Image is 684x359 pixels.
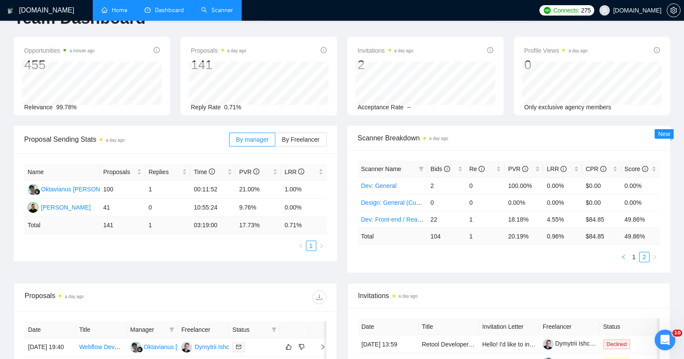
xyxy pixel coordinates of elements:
[313,294,326,301] span: download
[236,181,281,199] td: 21.00%
[148,167,180,177] span: Replies
[284,342,294,352] button: like
[621,194,660,211] td: 0.00%
[629,252,639,262] a: 1
[524,57,588,73] div: 0
[145,217,190,234] td: 1
[76,338,126,356] td: Webflow Developer – Pixel-Perfect Figma Implementation
[306,241,316,251] li: 1
[316,241,327,251] li: Next Page
[640,252,649,262] a: 2
[100,217,145,234] td: 141
[667,7,681,14] a: setting
[313,344,326,350] span: right
[419,335,479,353] td: Retool Developer (Full-time)
[209,168,215,175] span: info-circle
[25,321,76,338] th: Date
[553,6,579,15] span: Connects:
[24,104,53,111] span: Relevance
[466,194,505,211] td: 0
[130,343,240,350] a: OOOktavianus [PERSON_NAME] Tape
[34,189,40,195] img: gigradar-bm.png
[581,6,591,15] span: 275
[582,177,621,194] td: $0.00
[621,254,626,260] span: left
[543,211,582,228] td: 4.55%
[181,342,192,353] img: DI
[603,340,634,347] a: Declined
[7,4,13,18] img: logo
[28,185,137,192] a: OOOktavianus [PERSON_NAME] Tape
[201,6,233,14] a: searchScanner
[586,165,606,172] span: CPR
[504,228,543,245] td: 20.19 %
[76,321,126,338] th: Title
[487,47,493,53] span: info-circle
[190,199,236,217] td: 10:55:24
[419,166,424,172] span: filter
[100,181,145,199] td: 100
[106,138,125,143] time: a day ago
[145,164,190,181] th: Replies
[167,323,176,336] span: filter
[191,57,246,73] div: 141
[319,243,324,248] span: right
[154,47,160,53] span: info-circle
[582,211,621,228] td: $84.85
[239,168,259,175] span: PVR
[24,164,100,181] th: Name
[479,318,539,335] th: Invitation Letter
[524,45,588,56] span: Profile Views
[508,165,528,172] span: PVR
[358,133,660,143] span: Scanner Breakdown
[466,177,505,194] td: 0
[602,7,608,13] span: user
[227,48,246,53] time: a day ago
[504,194,543,211] td: 0.00%
[130,342,141,353] img: OO
[144,342,240,352] div: Oktavianus [PERSON_NAME] Tape
[296,342,307,352] button: dislike
[306,241,316,251] a: 1
[543,339,554,349] img: c1xLKJJuXNbEDCATsbRKbkw-ggJf5ynlqT0DjvRcXpPAQXOfhxw5jABvlbeoqsAXI4
[361,216,493,223] a: Dev: Front-end / React / Next.js / WebGL / GSAP
[286,343,292,350] span: like
[191,45,246,56] span: Proposals
[100,199,145,217] td: 41
[422,341,498,348] a: Retool Developer (Full-time)
[654,47,660,53] span: info-circle
[233,325,268,334] span: Status
[655,330,675,350] iframe: Intercom live chat
[358,57,413,73] div: 2
[194,168,214,175] span: Time
[25,338,76,356] td: [DATE] 19:40
[358,335,419,353] td: [DATE] 13:59
[284,168,304,175] span: LRR
[427,211,466,228] td: 22
[466,211,505,228] td: 1
[24,57,95,73] div: 455
[145,199,190,217] td: 0
[427,177,466,194] td: 2
[56,104,76,111] span: 99.78%
[281,217,326,234] td: 0.71 %
[621,228,660,245] td: 49.86 %
[190,217,236,234] td: 03:19:00
[539,318,600,335] th: Freelancer
[603,340,630,349] span: Declined
[358,318,419,335] th: Date
[543,194,582,211] td: 0.00%
[137,346,143,353] img: gigradar-bm.png
[358,290,660,301] span: Invitations
[296,241,306,251] li: Previous Page
[504,177,543,194] td: 100.00%
[667,7,680,14] span: setting
[24,217,100,234] td: Total
[281,181,326,199] td: 1.00%
[101,6,127,14] a: homeHome
[224,104,242,111] span: 0.71%
[145,181,190,199] td: 1
[479,166,485,172] span: info-circle
[429,136,448,141] time: a day ago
